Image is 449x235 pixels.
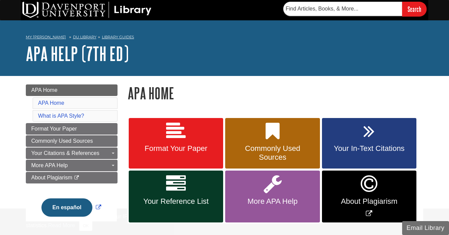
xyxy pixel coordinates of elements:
a: More APA Help [225,171,320,222]
input: Search [402,2,427,16]
div: Guide Page Menu [26,84,118,228]
span: Format Your Paper [31,126,77,132]
img: DU Library [22,2,151,18]
a: APA Help (7th Ed) [26,43,129,64]
nav: breadcrumb [26,33,423,43]
span: More APA Help [230,197,315,206]
span: Your Citations & References [31,150,99,156]
span: Format Your Paper [134,144,218,153]
a: Commonly Used Sources [225,118,320,169]
a: Link opens in new window [40,204,103,210]
a: What is APA Style? [38,113,84,119]
a: My [PERSON_NAME] [26,34,66,40]
a: Format Your Paper [129,118,223,169]
a: Your Reference List [129,171,223,222]
button: Email Library [402,221,449,235]
a: About Plagiarism [26,172,118,183]
i: This link opens in a new window [74,176,79,180]
a: APA Home [26,84,118,96]
a: Commonly Used Sources [26,135,118,147]
span: APA Home [31,87,57,93]
span: About Plagiarism [327,197,411,206]
a: Your Citations & References [26,148,118,159]
a: More APA Help [26,160,118,171]
span: About Plagiarism [31,175,72,180]
span: Your Reference List [134,197,218,206]
form: Searches DU Library's articles, books, and more [283,2,427,16]
a: Format Your Paper [26,123,118,135]
a: Your In-Text Citations [322,118,416,169]
a: Library Guides [102,35,134,39]
span: Commonly Used Sources [31,138,93,144]
input: Find Articles, Books, & More... [283,2,402,16]
span: Commonly Used Sources [230,144,315,162]
a: Link opens in new window [322,171,416,222]
h1: APA Home [128,84,423,102]
a: APA Home [38,100,64,106]
a: DU Library [73,35,96,39]
button: En español [41,198,92,217]
span: Your In-Text Citations [327,144,411,153]
span: More APA Help [31,162,68,168]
